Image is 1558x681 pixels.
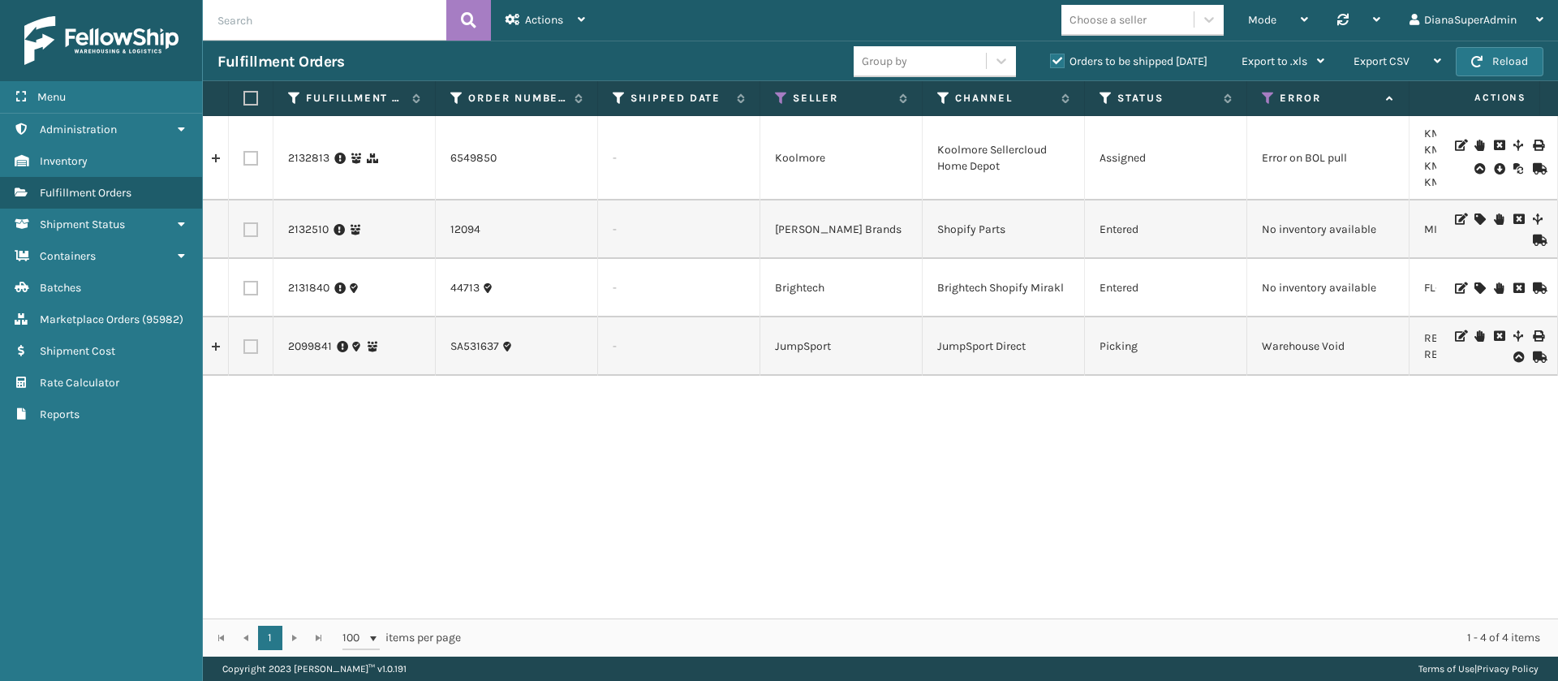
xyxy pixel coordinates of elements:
[1085,116,1247,200] td: Assigned
[40,123,117,136] span: Administration
[40,376,119,390] span: Rate Calculator
[1418,663,1474,675] a: Terms of Use
[598,317,760,376] td: -
[923,116,1085,200] td: Koolmore Sellercloud Home Depot
[1474,163,1484,175] i: Upload BOL
[1085,259,1247,317] td: Entered
[1424,281,1499,295] a: FL-LTSPN-WHT
[1117,91,1216,106] label: Status
[1242,54,1307,68] span: Export to .xls
[1354,54,1410,68] span: Export CSV
[1533,282,1543,294] i: Mark as Shipped
[1533,140,1543,151] i: Print BOL
[760,116,923,200] td: Koolmore
[1494,213,1504,225] i: On Hold
[40,154,88,168] span: Inventory
[217,52,344,71] h3: Fulfillment Orders
[468,91,566,106] label: Order Number
[288,150,329,166] a: 2132813
[288,222,329,238] a: 2132510
[288,280,329,296] a: 2131840
[1070,11,1147,28] div: Choose a seller
[1513,213,1523,225] i: Cancel Fulfillment Order
[793,91,891,106] label: Seller
[598,259,760,317] td: -
[288,338,332,355] a: 2099841
[222,657,407,681] p: Copyright 2023 [PERSON_NAME]™ v 1.0.191
[1533,330,1543,342] i: Print BOL
[40,249,96,263] span: Containers
[923,317,1085,376] td: JumpSport Direct
[1085,317,1247,376] td: Picking
[24,16,179,65] img: logo
[1247,116,1410,200] td: Error on BOL pull
[450,338,499,355] a: SA531637
[306,91,404,106] label: Fulfillment Order Id
[1494,330,1504,342] i: Cancel Fulfillment Order
[1513,282,1523,294] i: Cancel Fulfillment Order
[955,91,1053,106] label: Channel
[1513,163,1523,175] i: Reoptimize
[1533,351,1543,363] i: Mark as Shipped
[598,200,760,259] td: -
[1513,140,1523,151] i: Split Fulfillment Order
[1474,282,1484,294] i: Assign Carrier and Warehouse
[1424,143,1535,157] a: KM-RPPS-3D79-GRT: 1
[1494,140,1504,151] i: Cancel Fulfillment Order
[1474,330,1484,342] i: On Hold
[1455,140,1465,151] i: Edit
[631,91,729,106] label: Shipped Date
[40,186,131,200] span: Fulfillment Orders
[40,218,125,231] span: Shipment Status
[1474,213,1484,225] i: Assign Carrier and Warehouse
[862,53,907,70] div: Group by
[1513,351,1523,363] i: Upload BOL
[1418,657,1539,681] div: |
[923,200,1085,259] td: Shopify Parts
[1424,159,1530,173] a: KM-RPPS-SCDC-59: 1
[1423,84,1536,111] span: Actions
[37,90,66,104] span: Menu
[450,222,480,238] a: 12094
[1247,317,1410,376] td: Warehouse Void
[1455,213,1465,225] i: Edit
[1424,331,1517,345] a: RBJ-S-20188-16: 8
[1280,91,1378,106] label: Error
[40,312,140,326] span: Marketplace Orders
[40,281,81,295] span: Batches
[1533,235,1543,246] i: Mark as Shipped
[450,280,480,296] a: 44713
[1248,13,1276,27] span: Mode
[760,259,923,317] td: Brightech
[1456,47,1543,76] button: Reload
[598,116,760,200] td: -
[1533,163,1543,175] i: Mark as Shipped
[1085,200,1247,259] td: Entered
[760,200,923,259] td: [PERSON_NAME] Brands
[484,630,1540,646] div: 1 - 4 of 4 items
[1424,175,1530,189] a: KM-RPPS-SCDC-79: 1
[1247,200,1410,259] td: No inventory available
[1455,282,1465,294] i: Edit
[1247,259,1410,317] td: No inventory available
[40,344,115,358] span: Shipment Cost
[1424,127,1536,140] a: KM-RPPS-2D59-GRT: 1
[142,312,183,326] span: ( 95982 )
[1455,330,1465,342] i: Edit
[760,317,923,376] td: JumpSport
[1424,347,1518,361] a: RBJ-S-20196-14: 16
[450,150,497,166] a: 6549850
[1513,330,1523,342] i: Split Fulfillment Order
[1494,161,1504,177] i: Pull BOL
[1533,213,1543,225] i: Split Fulfillment Order
[258,626,282,650] a: 1
[923,259,1085,317] td: Brightech Shopify Mirakl
[1474,140,1484,151] i: On Hold
[1424,222,1502,236] a: MIL-TRI-6-T-RC
[40,407,80,421] span: Reports
[1477,663,1539,675] a: Privacy Policy
[342,630,367,646] span: 100
[1494,282,1504,294] i: On Hold
[1050,54,1207,68] label: Orders to be shipped [DATE]
[342,626,461,650] span: items per page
